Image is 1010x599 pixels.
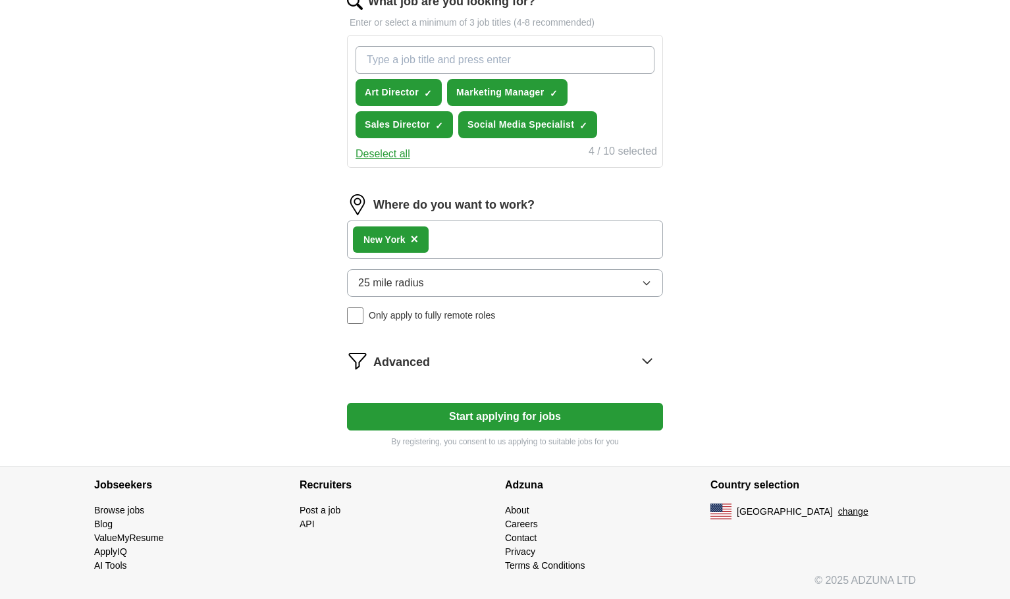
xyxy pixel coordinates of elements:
a: Privacy [505,546,535,557]
span: × [411,232,419,246]
button: Marketing Manager✓ [447,79,568,106]
span: ✓ [579,120,587,131]
a: ApplyIQ [94,546,127,557]
a: Browse jobs [94,505,144,515]
img: US flag [710,504,731,519]
button: change [838,505,868,519]
h4: Country selection [710,467,916,504]
span: ✓ [424,88,432,99]
span: ✓ [435,120,443,131]
button: × [411,230,419,249]
img: filter [347,350,368,371]
img: location.png [347,194,368,215]
div: © 2025 ADZUNA LTD [84,573,926,599]
span: 25 mile radius [358,275,424,291]
a: Post a job [300,505,340,515]
strong: New Y [363,234,391,245]
span: Sales Director [365,118,430,132]
span: Advanced [373,353,430,371]
p: Enter or select a minimum of 3 job titles (4-8 recommended) [347,16,663,30]
span: Only apply to fully remote roles [369,309,495,323]
button: Deselect all [356,146,410,162]
span: ✓ [550,88,558,99]
a: Contact [505,533,537,543]
span: Marketing Manager [456,86,545,99]
label: Where do you want to work? [373,196,535,214]
a: AI Tools [94,560,127,571]
button: 25 mile radius [347,269,663,297]
a: Terms & Conditions [505,560,585,571]
button: Art Director✓ [356,79,442,106]
a: About [505,505,529,515]
button: Sales Director✓ [356,111,453,138]
div: 4 / 10 selected [589,143,657,162]
span: Art Director [365,86,419,99]
div: ork [363,233,406,247]
a: Careers [505,519,538,529]
p: By registering, you consent to us applying to suitable jobs for you [347,436,663,448]
a: ValueMyResume [94,533,164,543]
a: API [300,519,315,529]
span: Social Media Specialist [467,118,574,132]
a: Blog [94,519,113,529]
input: Only apply to fully remote roles [347,307,363,324]
button: Social Media Specialist✓ [458,111,597,138]
button: Start applying for jobs [347,403,663,430]
span: [GEOGRAPHIC_DATA] [737,505,833,519]
input: Type a job title and press enter [356,46,654,74]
